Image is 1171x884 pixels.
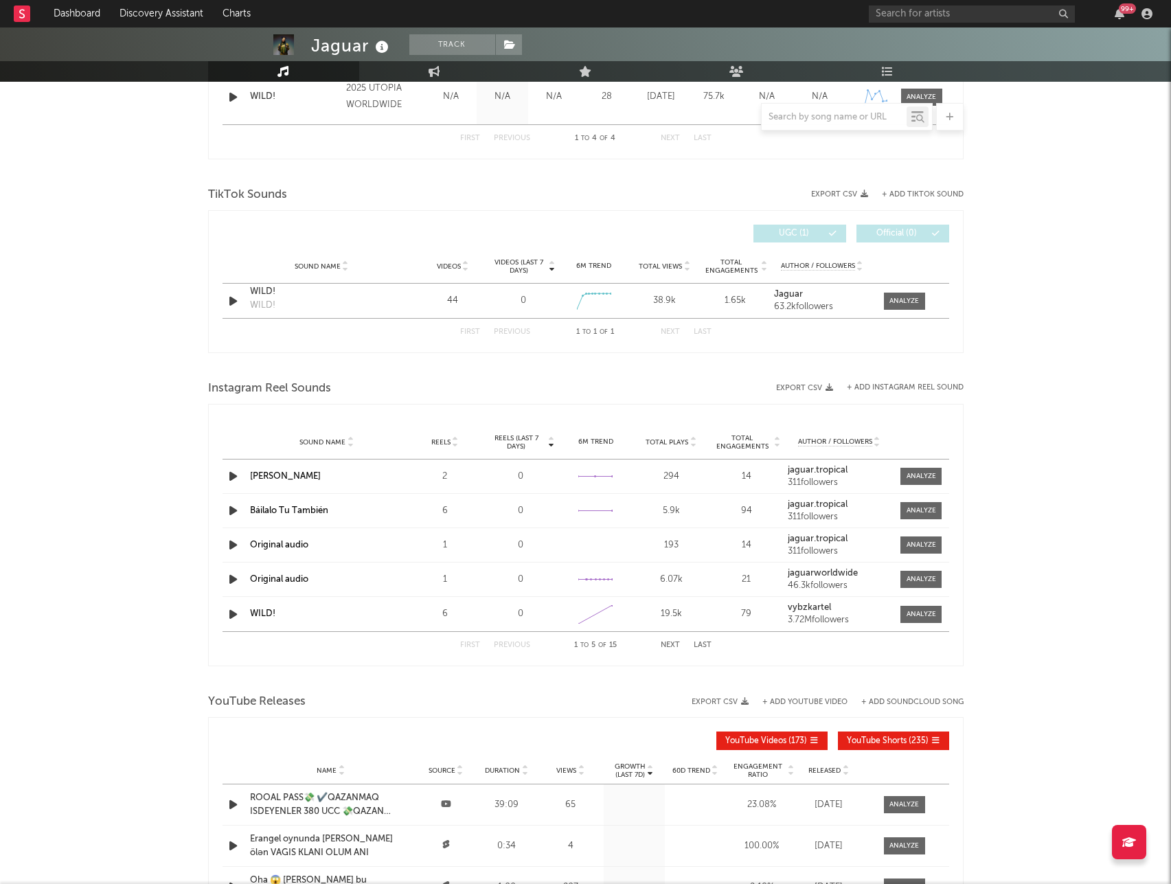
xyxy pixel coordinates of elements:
span: Source [429,767,455,775]
div: + Add YouTube Video [749,699,848,706]
div: 0 [486,470,555,484]
div: 19.5k [637,607,705,621]
span: Sound Name [295,262,341,271]
span: YouTube Shorts [847,737,907,745]
a: Erangel oynunda [PERSON_NAME] ölən VAGIS KLANI OLUM ANI [250,832,412,859]
div: 0:34 [480,839,534,853]
div: 44 [421,294,485,308]
div: 6.07k [637,573,705,587]
div: 99 + [1119,3,1136,14]
span: Videos (last 7 days) [491,258,547,275]
span: 60D Trend [672,767,710,775]
a: jaguar.tropical [788,534,891,544]
button: Export CSV [692,698,749,706]
div: 23.08 % [729,798,795,812]
div: 1 [411,539,479,552]
div: 294 [637,470,705,484]
a: WILD! [250,609,275,618]
span: Author / Followers [798,438,872,446]
a: Báilalo Tu También [250,506,328,515]
button: + Add TikTok Sound [868,191,964,199]
a: Original audio [250,575,308,584]
button: First [460,642,480,649]
div: N/A [797,90,843,104]
div: 1 [411,573,479,587]
strong: Jaguar [774,290,803,299]
div: 0 [486,504,555,518]
button: Last [694,642,712,649]
span: Official ( 0 ) [865,229,929,238]
div: 6M Trend [562,437,630,447]
button: Previous [494,328,530,336]
div: 0 [486,539,555,552]
span: Instagram Reel Sounds [208,381,331,397]
span: ( 173 ) [725,737,807,745]
div: 1 5 15 [558,637,633,654]
div: + Add Instagram Reel Sound [833,384,964,392]
a: WILD! [250,285,394,299]
div: 311 followers [788,512,891,522]
div: 65 [541,798,600,812]
a: ROOAL PASS💸 ✔️QAZANMAQ ISDEYENLER 380 UCC 💸QAZAN ERANGEL LIVIK✔️✅ #jaguaraz #[GEOGRAPHIC_DATA] #[... [250,791,412,818]
button: YouTube Videos(173) [716,732,828,750]
button: + Add Instagram Reel Sound [847,384,964,392]
span: YouTube Videos [725,737,786,745]
button: Previous [494,642,530,649]
a: Jaguar [774,290,869,299]
button: Track [409,34,495,55]
button: Export CSV [776,384,833,392]
input: Search by song name or URL [762,112,907,123]
a: WILD! [250,90,340,104]
span: of [600,329,608,335]
div: 14 [712,539,781,552]
input: Search for artists [869,5,1075,23]
div: 6M Trend [562,261,626,271]
span: Engagement Ratio [729,762,786,779]
div: N/A [532,90,576,104]
div: 6 [411,504,479,518]
button: Next [661,642,680,649]
div: 4 [541,839,600,853]
div: 14 [712,470,781,484]
button: Official(0) [856,225,949,242]
span: Views [556,767,576,775]
button: + Add SoundCloud Song [848,699,964,706]
button: 99+ [1115,8,1124,19]
div: 21 [712,573,781,587]
div: 100.00 % [729,839,795,853]
span: YouTube Releases [208,694,306,710]
strong: jaguar.tropical [788,534,848,543]
div: N/A [480,90,525,104]
span: of [600,135,608,141]
span: Total Engagements [712,434,773,451]
span: Duration [485,767,520,775]
div: [DATE] [638,90,684,104]
strong: jaguar.tropical [788,500,848,509]
div: 28 [583,90,631,104]
div: N/A [744,90,790,104]
button: Previous [494,135,530,142]
span: Total Views [639,262,682,271]
div: [DATE] [801,839,856,853]
div: WILD! [250,299,275,313]
div: 79 [712,607,781,621]
a: [PERSON_NAME] [250,472,321,481]
button: Last [694,328,712,336]
button: Last [694,135,712,142]
button: Next [661,135,680,142]
p: Growth [615,762,646,771]
a: jaguar.tropical [788,500,891,510]
div: 63.2k followers [774,302,869,312]
a: vybzkartel [788,603,891,613]
p: (Last 7d) [615,771,646,779]
div: 3.72M followers [788,615,891,625]
span: Total Engagements [703,258,759,275]
button: + Add TikTok Sound [882,191,964,199]
div: 2 [411,470,479,484]
div: 1 1 1 [558,324,633,341]
div: 1 4 4 [558,131,633,147]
